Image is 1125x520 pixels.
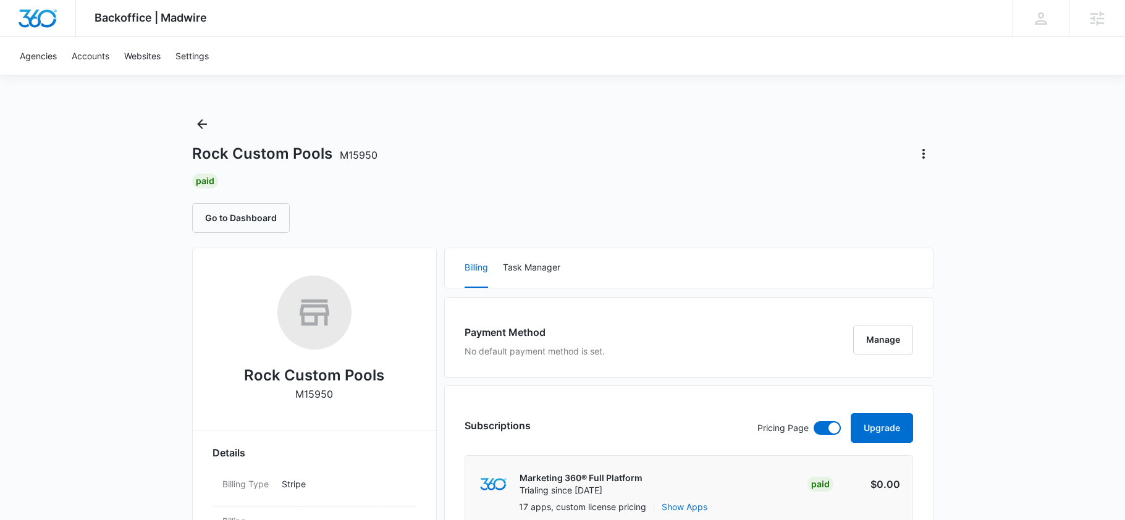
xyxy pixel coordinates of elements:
[851,413,913,443] button: Upgrade
[244,364,384,387] h2: Rock Custom Pools
[757,421,809,435] p: Pricing Page
[117,37,168,75] a: Websites
[914,144,933,164] button: Actions
[192,114,212,134] button: Back
[842,477,900,492] p: $0.00
[192,203,290,233] button: Go to Dashboard
[168,37,216,75] a: Settings
[282,477,407,490] p: Stripe
[520,484,643,497] p: Trialing since [DATE]
[295,387,333,401] p: M15950
[520,472,643,484] p: Marketing 360® Full Platform
[64,37,117,75] a: Accounts
[465,248,488,288] button: Billing
[213,470,416,507] div: Billing TypeStripe
[503,248,560,288] button: Task Manager
[465,418,531,433] h3: Subscriptions
[192,174,218,188] div: Paid
[213,445,245,460] span: Details
[12,37,64,75] a: Agencies
[95,11,207,24] span: Backoffice | Madwire
[662,500,707,513] button: Show Apps
[465,345,605,358] p: No default payment method is set.
[480,478,507,491] img: marketing360Logo
[222,477,272,490] dt: Billing Type
[519,500,646,513] p: 17 apps, custom license pricing
[192,145,377,163] h1: Rock Custom Pools
[853,325,913,354] button: Manage
[807,477,833,492] div: Paid
[340,149,377,161] span: M15950
[465,325,605,340] h3: Payment Method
